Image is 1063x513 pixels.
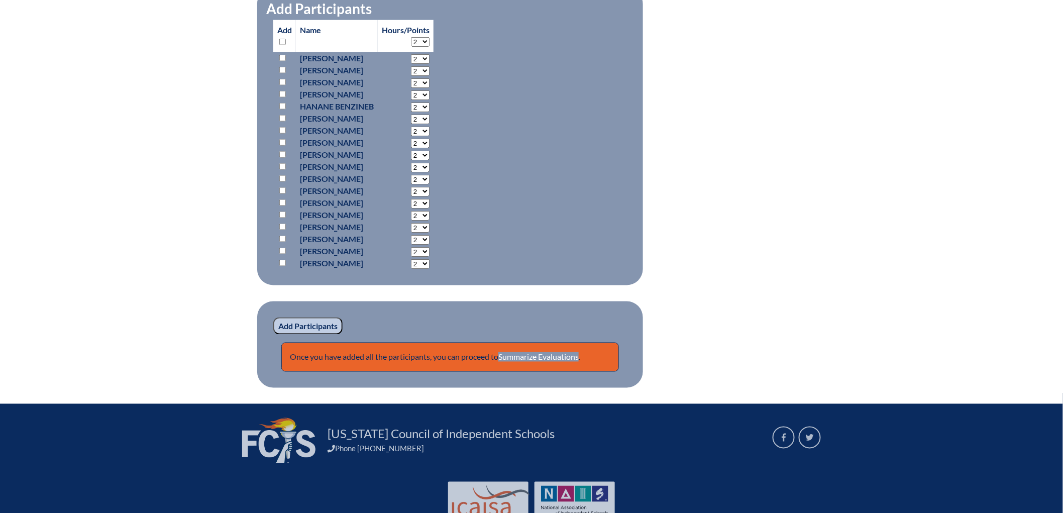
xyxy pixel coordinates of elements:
[281,343,619,372] p: Once you have added all the participants, you can proceed to .
[242,418,315,463] img: FCIS_logo_white
[300,197,374,209] p: [PERSON_NAME]
[328,444,761,453] div: Phone [PHONE_NUMBER]
[300,257,374,269] p: [PERSON_NAME]
[382,24,430,36] p: Hours/Points
[324,426,559,442] a: [US_STATE] Council of Independent Schools
[300,137,374,149] p: [PERSON_NAME]
[277,24,292,48] p: Add
[300,76,374,88] p: [PERSON_NAME]
[300,209,374,221] p: [PERSON_NAME]
[300,100,374,113] p: Hanane Benzineb
[498,352,579,362] a: Summarize Evaluations
[300,149,374,161] p: [PERSON_NAME]
[300,245,374,257] p: [PERSON_NAME]
[300,161,374,173] p: [PERSON_NAME]
[300,24,374,36] p: Name
[300,173,374,185] p: [PERSON_NAME]
[300,64,374,76] p: [PERSON_NAME]
[300,113,374,125] p: [PERSON_NAME]
[300,185,374,197] p: [PERSON_NAME]
[300,233,374,245] p: [PERSON_NAME]
[300,52,374,64] p: [PERSON_NAME]
[300,88,374,100] p: [PERSON_NAME]
[300,221,374,233] p: [PERSON_NAME]
[300,125,374,137] p: [PERSON_NAME]
[273,318,343,335] input: Add Participants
